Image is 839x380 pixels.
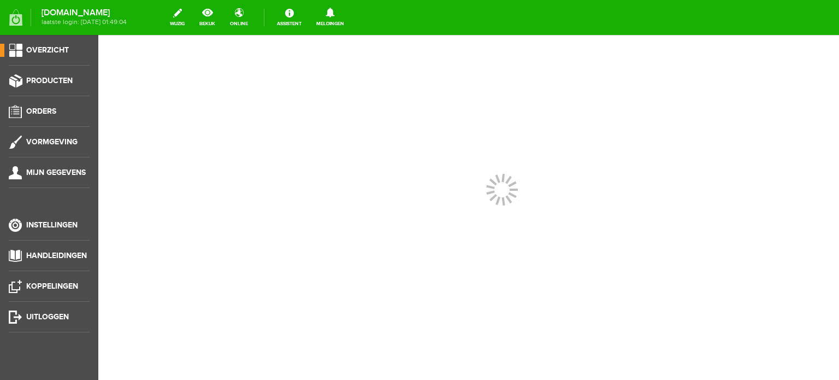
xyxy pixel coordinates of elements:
span: Overzicht [26,45,69,55]
strong: [DOMAIN_NAME] [42,10,127,16]
span: Uitloggen [26,312,69,321]
a: Assistent [270,5,308,30]
span: Handleidingen [26,251,87,260]
span: Mijn gegevens [26,168,86,177]
span: laatste login: [DATE] 01:49:04 [42,19,127,25]
span: Instellingen [26,220,78,230]
span: Producten [26,76,73,85]
span: Vormgeving [26,137,78,147]
a: online [223,5,255,30]
span: Orders [26,107,56,116]
a: Meldingen [310,5,351,30]
span: Koppelingen [26,282,78,291]
a: wijzig [163,5,191,30]
a: bekijk [193,5,222,30]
